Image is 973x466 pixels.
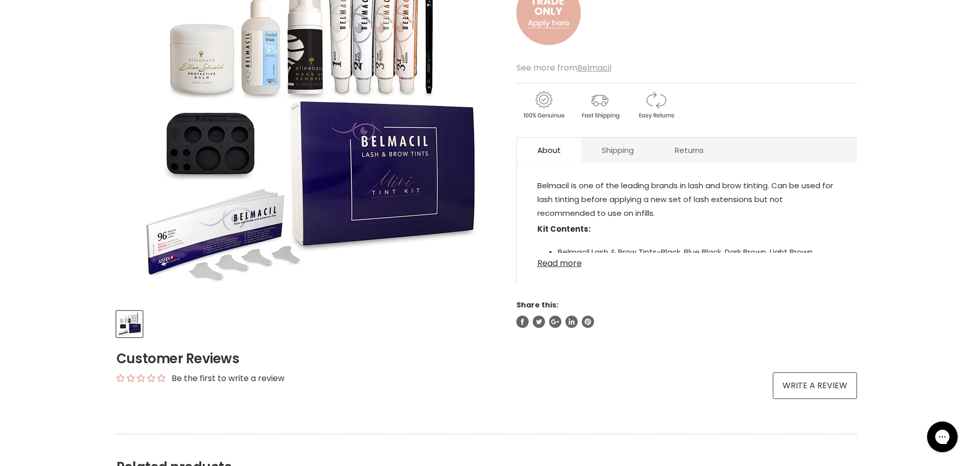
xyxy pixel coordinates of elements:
aside: Share this: [516,300,857,328]
h2: Customer Reviews [116,349,857,368]
span: See more from [516,62,611,74]
a: About [517,138,581,163]
img: shipping.gif [573,90,627,121]
div: Product thumbnails [115,308,500,337]
strong: Kit Contents: [537,224,590,234]
p: Belmacil is one of the leading brands in lash and brow tinting. Can be used for lash tinting befo... [537,179,837,222]
span: Share this: [516,300,558,310]
div: Be the first to write a review [172,373,284,384]
li: Belmacil Lash & Brow Tints-Black, Blue Black, Dark Brown, Light Brown [558,246,837,259]
img: genuine.gif [516,90,571,121]
iframe: Gorgias live chat messenger [922,418,963,456]
a: Write a review [773,372,857,399]
button: Belmacil Mini Tint Kit [116,311,143,337]
img: returns.gif [629,90,683,121]
a: Belmacil [577,62,611,74]
img: Belmacil Mini Tint Kit [117,312,141,336]
a: Returns [654,138,724,163]
a: Shipping [581,138,654,163]
a: Read more [537,253,837,268]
